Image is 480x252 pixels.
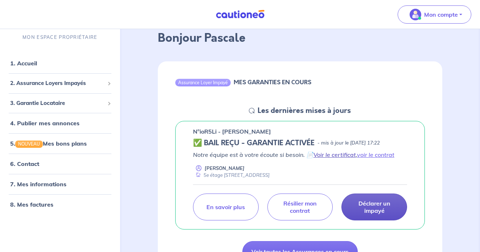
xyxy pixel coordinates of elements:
[193,139,407,147] div: state: CONTRACT-VALIDATED, Context: MORE-THAN-6-MONTHS,CHOOSE-CERTIFICATE,ALONE,LESSOR-DOCUMENTS
[213,10,267,19] img: Cautioneo
[410,9,421,20] img: illu_account_valid_menu.svg
[10,140,87,147] a: 5.NOUVEAUMes bons plans
[3,116,117,131] div: 4. Publier mes annonces
[193,172,270,179] div: 5e étage [STREET_ADDRESS]
[193,150,407,159] p: Notre équipe est à votre écoute si besoin. 📄 ,
[193,127,271,136] p: n°ioR5Li - [PERSON_NAME]
[10,80,104,88] span: 2. Assurance Loyers Impayés
[193,139,315,147] h5: ✅ BAIL REÇU - GARANTIE ACTIVÉE
[357,151,394,158] a: voir le contrat
[10,201,53,208] a: 8. Mes factures
[3,137,117,151] div: 5.NOUVEAUMes bons plans
[175,79,231,86] div: Assurance Loyer Impayé
[317,139,380,147] p: - mis à jour le [DATE] 17:22
[350,200,398,214] p: Déclarer un impayé
[3,77,117,91] div: 2. Assurance Loyers Impayés
[234,79,311,86] h6: MES GARANTIES EN COURS
[398,5,471,24] button: illu_account_valid_menu.svgMon compte
[10,60,37,67] a: 1. Accueil
[205,165,245,172] p: [PERSON_NAME]
[10,160,39,168] a: 6. Contact
[424,10,458,19] p: Mon compte
[158,29,442,47] p: Bonjour Pascale
[313,151,356,158] a: Voir le certificat
[206,203,245,211] p: En savoir plus
[3,56,117,71] div: 1. Accueil
[267,194,333,220] a: Résilier mon contrat
[10,120,79,127] a: 4. Publier mes annonces
[10,181,66,188] a: 7. Mes informations
[3,157,117,171] div: 6. Contact
[276,200,324,214] p: Résilier mon contrat
[3,177,117,192] div: 7. Mes informations
[10,99,104,107] span: 3. Garantie Locataire
[22,34,97,41] p: MON ESPACE PROPRIÉTAIRE
[3,96,117,110] div: 3. Garantie Locataire
[258,106,351,115] h5: Les dernières mises à jours
[3,198,117,212] div: 8. Mes factures
[341,194,407,220] a: Déclarer un impayé
[193,194,259,220] a: En savoir plus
